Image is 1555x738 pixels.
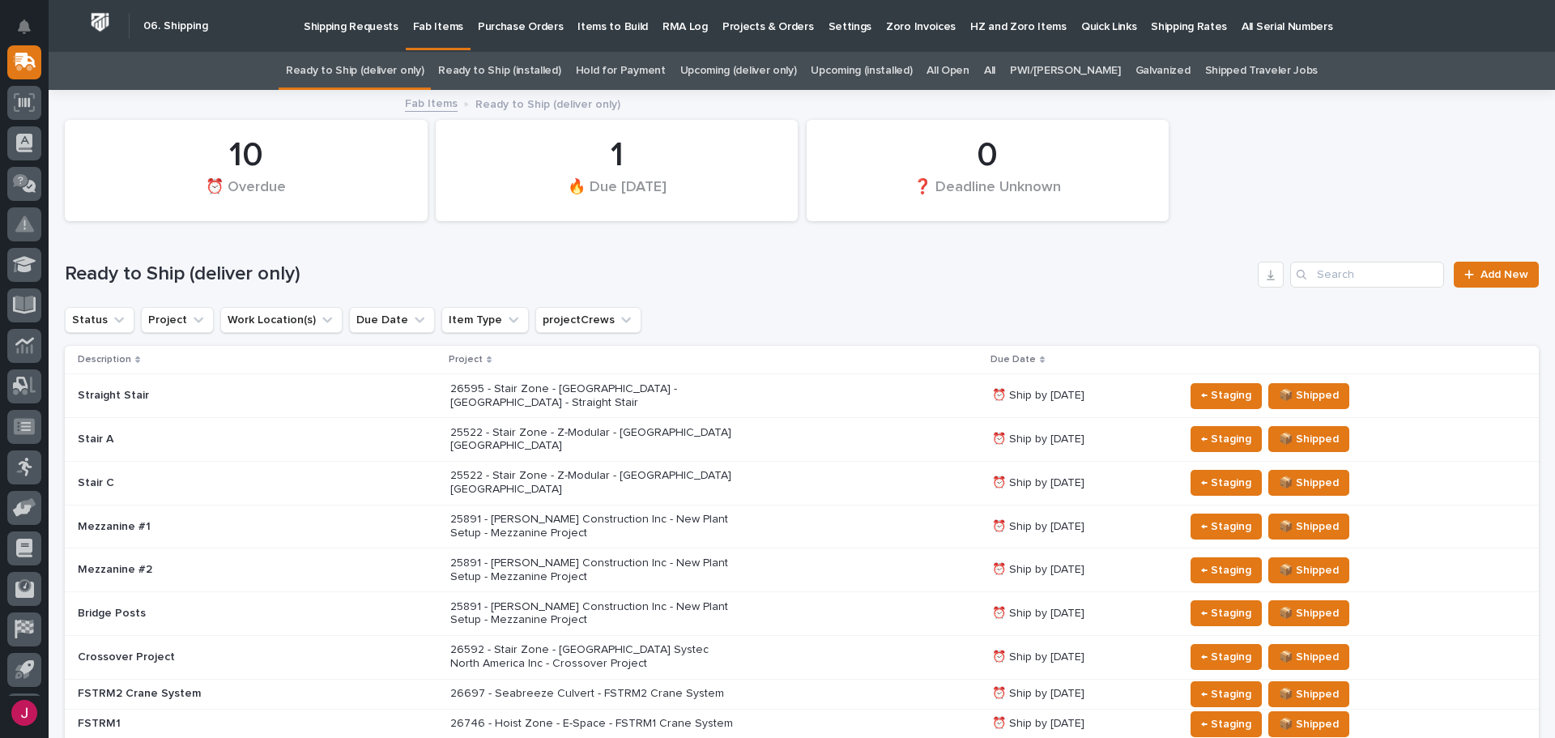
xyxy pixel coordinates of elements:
[1191,711,1262,737] button: ← Staging
[475,94,620,112] p: Ready to Ship (deliver only)
[1480,269,1528,280] span: Add New
[450,513,734,540] p: 25891 - [PERSON_NAME] Construction Inc - New Plant Setup - Mezzanine Project
[78,651,361,664] p: Crossover Project
[1201,429,1251,449] span: ← Staging
[1279,604,1339,623] span: 📦 Shipped
[992,433,1172,446] p: ⏰ Ship by [DATE]
[450,687,734,701] p: 26697 - Seabreeze Culvert - FSTRM2 Crane System
[992,476,1172,490] p: ⏰ Ship by [DATE]
[1279,685,1339,704] span: 📦 Shipped
[92,135,400,176] div: 10
[991,351,1036,369] p: Due Date
[992,717,1172,731] p: ⏰ Ship by [DATE]
[1201,473,1251,493] span: ← Staging
[450,557,734,584] p: 25891 - [PERSON_NAME] Construction Inc - New Plant Setup - Mezzanine Project
[1191,557,1262,583] button: ← Staging
[1268,383,1349,409] button: 📦 Shipped
[463,177,771,211] div: 🔥 Due [DATE]
[65,505,1539,548] tr: Mezzanine #125891 - [PERSON_NAME] Construction Inc - New Plant Setup - Mezzanine Project⏰ Ship by...
[1279,429,1339,449] span: 📦 Shipped
[78,433,361,446] p: Stair A
[1279,647,1339,667] span: 📦 Shipped
[7,696,41,730] button: users-avatar
[834,135,1142,176] div: 0
[992,520,1172,534] p: ⏰ Ship by [DATE]
[1205,52,1319,90] a: Shipped Traveler Jobs
[1454,262,1539,288] a: Add New
[1191,600,1262,626] button: ← Staging
[441,307,529,333] button: Item Type
[1191,470,1262,496] button: ← Staging
[1279,517,1339,536] span: 📦 Shipped
[450,600,734,628] p: 25891 - [PERSON_NAME] Construction Inc - New Plant Setup - Mezzanine Project
[438,52,560,90] a: Ready to Ship (installed)
[78,389,361,403] p: Straight Stair
[576,52,666,90] a: Hold for Payment
[1201,685,1251,704] span: ← Staging
[1201,715,1251,734] span: ← Staging
[1191,644,1262,670] button: ← Staging
[450,643,734,671] p: 26592 - Stair Zone - [GEOGRAPHIC_DATA] Systec North America Inc - Crossover Project
[143,19,208,33] h2: 06. Shipping
[1268,514,1349,540] button: 📦 Shipped
[78,607,361,621] p: Bridge Posts
[1201,604,1251,623] span: ← Staging
[1191,681,1262,707] button: ← Staging
[78,351,131,369] p: Description
[78,687,361,701] p: FSTRM2 Crane System
[1268,644,1349,670] button: 📦 Shipped
[286,52,424,90] a: Ready to Ship (deliver only)
[535,307,641,333] button: projectCrews
[1191,426,1262,452] button: ← Staging
[78,476,361,490] p: Stair C
[450,469,734,497] p: 25522 - Stair Zone - Z-Modular - [GEOGRAPHIC_DATA] [GEOGRAPHIC_DATA]
[1201,647,1251,667] span: ← Staging
[65,307,134,333] button: Status
[220,307,343,333] button: Work Location(s)
[349,307,435,333] button: Due Date
[1279,715,1339,734] span: 📦 Shipped
[1268,470,1349,496] button: 📦 Shipped
[65,417,1539,461] tr: Stair A25522 - Stair Zone - Z-Modular - [GEOGRAPHIC_DATA] [GEOGRAPHIC_DATA]⏰ Ship by [DATE]← Stag...
[927,52,969,90] a: All Open
[1279,473,1339,493] span: 📦 Shipped
[992,651,1172,664] p: ⏰ Ship by [DATE]
[78,520,361,534] p: Mezzanine #1
[1135,52,1191,90] a: Galvanized
[1290,262,1444,288] input: Search
[450,717,734,731] p: 26746 - Hoist Zone - E-Space - FSTRM1 Crane System
[834,177,1142,211] div: ❓ Deadline Unknown
[65,635,1539,679] tr: Crossover Project26592 - Stair Zone - [GEOGRAPHIC_DATA] Systec North America Inc - Crossover Proj...
[1191,514,1262,540] button: ← Staging
[1268,426,1349,452] button: 📦 Shipped
[992,389,1172,403] p: ⏰ Ship by [DATE]
[984,52,995,90] a: All
[811,52,912,90] a: Upcoming (installed)
[141,307,214,333] button: Project
[65,592,1539,636] tr: Bridge Posts25891 - [PERSON_NAME] Construction Inc - New Plant Setup - Mezzanine Project⏰ Ship by...
[1279,561,1339,580] span: 📦 Shipped
[1201,517,1251,536] span: ← Staging
[992,607,1172,621] p: ⏰ Ship by [DATE]
[992,563,1172,577] p: ⏰ Ship by [DATE]
[1010,52,1121,90] a: PWI/[PERSON_NAME]
[405,93,458,112] a: Fab Items
[450,426,734,454] p: 25522 - Stair Zone - Z-Modular - [GEOGRAPHIC_DATA] [GEOGRAPHIC_DATA]
[1201,386,1251,405] span: ← Staging
[1191,383,1262,409] button: ← Staging
[1268,711,1349,737] button: 📦 Shipped
[65,679,1539,709] tr: FSTRM2 Crane System26697 - Seabreeze Culvert - FSTRM2 Crane System⏰ Ship by [DATE]← Staging📦 Shipped
[1268,600,1349,626] button: 📦 Shipped
[65,548,1539,592] tr: Mezzanine #225891 - [PERSON_NAME] Construction Inc - New Plant Setup - Mezzanine Project⏰ Ship by...
[78,563,361,577] p: Mezzanine #2
[20,19,41,45] div: Notifications
[85,7,115,37] img: Workspace Logo
[92,177,400,211] div: ⏰ Overdue
[1268,681,1349,707] button: 📦 Shipped
[449,351,483,369] p: Project
[7,10,41,44] button: Notifications
[65,461,1539,505] tr: Stair C25522 - Stair Zone - Z-Modular - [GEOGRAPHIC_DATA] [GEOGRAPHIC_DATA]⏰ Ship by [DATE]← Stag...
[450,382,734,410] p: 26595 - Stair Zone - [GEOGRAPHIC_DATA] - [GEOGRAPHIC_DATA] - Straight Stair
[1279,386,1339,405] span: 📦 Shipped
